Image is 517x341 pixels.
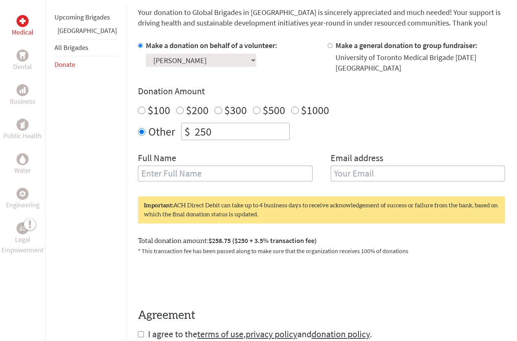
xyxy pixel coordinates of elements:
[197,329,243,340] a: terms of use
[148,123,175,140] label: Other
[54,9,117,26] li: Upcoming Brigades
[12,15,33,38] a: MedicalMedical
[6,188,39,210] a: EngineeringEngineering
[17,84,29,96] div: Business
[17,188,29,200] div: Engineering
[336,53,505,74] div: University of Toronto Medical Brigade [DATE] [GEOGRAPHIC_DATA]
[146,41,277,50] label: Make a donation on behalf of a volunteer:
[20,87,26,93] img: Business
[20,191,26,197] img: Engineering
[138,247,505,256] p: * This transaction fee has been passed along to make sure that the organization receives 100% of ...
[20,18,26,24] img: Medical
[2,222,44,255] a: Legal EmpowermentLegal Empowerment
[331,166,505,182] input: Your Email
[2,234,44,255] p: Legal Empowerment
[138,152,176,166] label: Full Name
[54,60,75,69] a: Donate
[138,309,505,323] h4: Agreement
[3,119,42,141] a: Public HealthPublic Health
[14,165,31,176] p: Water
[13,62,32,72] p: Dental
[144,203,173,209] strong: Important:
[186,103,209,118] label: $200
[17,15,29,27] div: Medical
[224,103,247,118] label: $300
[193,124,289,140] input: Enter Amount
[20,52,26,59] img: Dental
[336,41,478,50] label: Make a general donation to group fundraiser:
[138,197,505,224] div: ACH Direct Debit can take up to 4 business days to receive acknowledgement of success or failure ...
[6,200,39,210] p: Engineering
[138,236,317,247] label: Total donation amount:
[311,329,370,340] a: donation policy
[54,56,117,73] li: Donate
[138,8,505,29] p: Your donation to Global Brigades in [GEOGRAPHIC_DATA] is sincerely appreciated and much needed! Y...
[138,166,313,182] input: Enter Full Name
[148,103,170,118] label: $100
[17,119,29,131] div: Public Health
[3,131,42,141] p: Public Health
[331,152,383,166] label: Email address
[181,124,193,140] div: $
[20,155,26,163] img: Water
[13,50,32,72] a: DentalDental
[138,86,505,98] h4: Donation Amount
[54,13,110,21] a: Upcoming Brigades
[301,103,329,118] label: $1000
[138,265,252,294] iframe: reCAPTCHA
[263,103,285,118] label: $500
[10,84,35,107] a: BusinessBusiness
[54,43,88,52] a: All Brigades
[54,26,117,39] li: Greece
[246,329,297,340] a: privacy policy
[17,222,29,234] div: Legal Empowerment
[57,26,117,35] a: [GEOGRAPHIC_DATA]
[209,237,317,245] span: $258.75 ($250 + 3.5% transaction fee)
[10,96,35,107] p: Business
[17,153,29,165] div: Water
[54,39,117,56] li: All Brigades
[148,329,372,340] span: I agree to the , and .
[14,153,31,176] a: WaterWater
[20,121,26,128] img: Public Health
[12,27,33,38] p: Medical
[20,226,26,231] img: Legal Empowerment
[17,50,29,62] div: Dental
